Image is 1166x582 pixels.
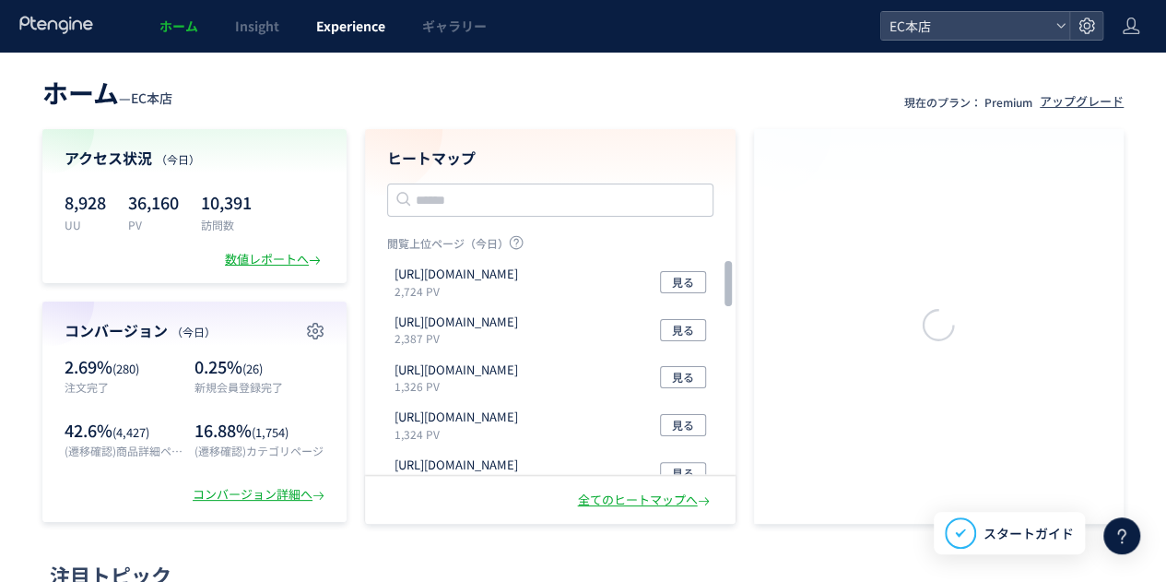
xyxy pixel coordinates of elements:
[65,355,185,379] p: 2.69%
[65,379,185,395] p: 注文完了
[156,151,200,167] span: （今日）
[395,457,518,474] p: https://etvos.com/shop/lp/skin_mois_standard.aspx
[1040,93,1124,111] div: アップグレード
[395,409,518,426] p: https://etvos.com/shop/lp/make_perfectkit_standard.aspx
[395,426,525,442] p: 1,324 PV
[65,443,185,458] p: (遷移確認)商品詳細ページ
[235,17,279,35] span: Insight
[201,217,252,232] p: 訪問数
[194,355,324,379] p: 0.25%
[387,148,713,169] h4: ヒートマップ
[395,474,525,490] p: 1,115 PV
[193,486,328,504] div: コンバージョン詳細へ
[672,366,694,388] span: 見る
[225,251,324,268] div: 数値レポートへ
[660,319,706,341] button: 見る
[65,148,324,169] h4: アクセス状況
[65,187,106,217] p: 8,928
[194,419,324,443] p: 16.88%
[128,187,179,217] p: 36,160
[983,524,1074,543] span: スタートガイド
[242,360,263,377] span: (26)
[672,271,694,293] span: 見る
[65,419,185,443] p: 42.6%
[112,423,149,441] span: (4,427)
[194,379,324,395] p: 新規会員登録完了
[578,492,713,509] div: 全てのヒートマップへ
[660,462,706,484] button: 見る
[65,320,324,341] h4: コンバージョン
[395,314,518,331] p: https://etvos.com/shop/customer/menu.aspx
[395,283,525,299] p: 2,724 PV
[316,17,385,35] span: Experience
[884,12,1048,40] span: EC本店
[112,360,139,377] span: (280)
[904,94,1032,110] p: 現在のプラン： Premium
[128,217,179,232] p: PV
[395,362,518,379] p: https://etvos.com/lusciousskin
[252,423,289,441] span: (1,754)
[194,443,324,458] p: (遷移確認)カテゴリページ
[660,414,706,436] button: 見る
[672,414,694,436] span: 見る
[422,17,487,35] span: ギャラリー
[395,330,525,346] p: 2,387 PV
[672,319,694,341] span: 見る
[660,271,706,293] button: 見る
[171,324,216,339] span: （今日）
[201,187,252,217] p: 10,391
[672,462,694,484] span: 見る
[395,266,518,283] p: https://etvos.com/shop/default.aspx
[159,17,198,35] span: ホーム
[395,378,525,394] p: 1,326 PV
[65,217,106,232] p: UU
[387,235,713,258] p: 閲覧上位ページ（今日）
[660,366,706,388] button: 見る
